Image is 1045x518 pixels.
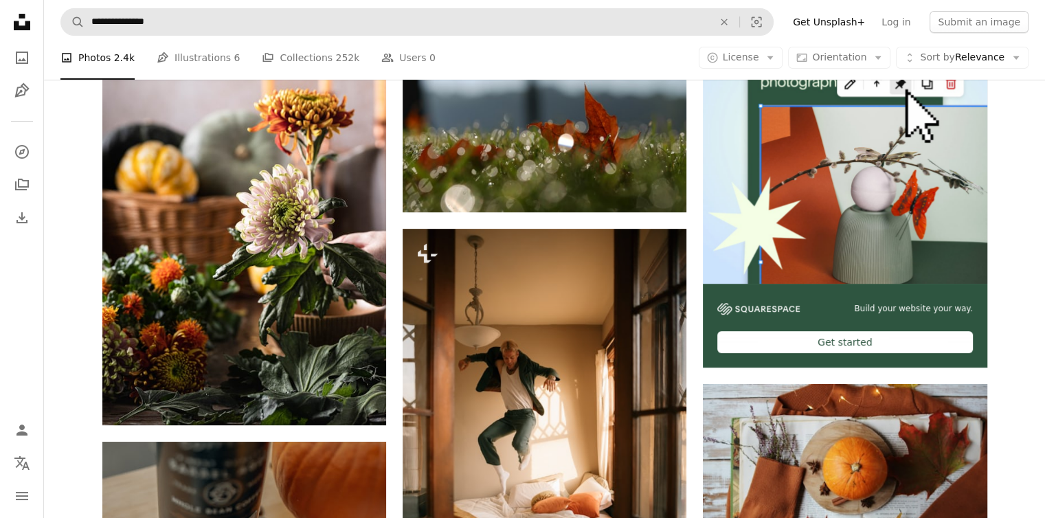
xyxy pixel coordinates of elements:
[8,138,36,166] a: Explore
[740,9,773,35] button: Visual search
[920,51,1004,65] span: Relevance
[8,204,36,232] a: Download History
[102,206,386,218] a: a person is arranging flowers on a table
[896,47,1029,69] button: Sort byRelevance
[8,482,36,510] button: Menu
[335,50,359,65] span: 252k
[699,47,783,69] button: License
[709,9,739,35] button: Clear
[920,52,954,63] span: Sort by
[717,331,972,353] div: Get started
[381,36,436,80] a: Users 0
[717,303,800,315] img: file-1606177908946-d1eed1cbe4f5image
[8,8,36,38] a: Home — Unsplash
[930,11,1029,33] button: Submit an image
[61,9,85,35] button: Search Unsplash
[788,47,890,69] button: Orientation
[8,449,36,477] button: Language
[60,8,774,36] form: Find visuals sitewide
[429,50,436,65] span: 0
[8,416,36,444] a: Log in / Sign up
[8,171,36,199] a: Collections
[703,472,987,484] a: a pumpkin sitting on top of an open book
[873,11,919,33] a: Log in
[8,44,36,71] a: Photos
[262,36,359,80] a: Collections 252k
[785,11,873,33] a: Get Unsplash+
[157,36,240,80] a: Illustrations 6
[812,52,866,63] span: Orientation
[234,50,240,65] span: 6
[854,303,972,315] span: Build your website your way.
[723,52,759,63] span: License
[403,100,686,112] a: macro photography of maple leaf
[403,436,686,449] a: a man jumping in the air on a bed
[8,77,36,104] a: Illustrations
